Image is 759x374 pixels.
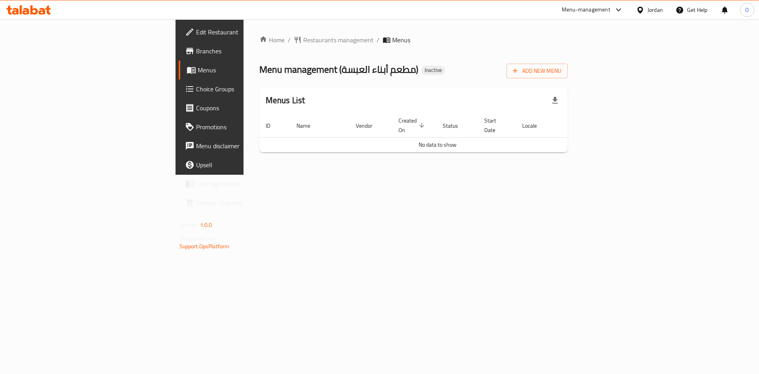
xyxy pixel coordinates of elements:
a: Edit Restaurant [179,23,302,42]
span: No data to show [419,140,457,150]
li: / [377,35,379,45]
span: Upsell [196,160,296,170]
span: Menu management ( مطعم أبناء العبسة ) [259,60,418,78]
span: Menus [198,65,296,75]
span: Coverage Report [196,179,296,189]
a: Restaurants management [294,35,374,45]
span: O [745,6,749,14]
div: Menu-management [562,5,610,15]
div: Export file [546,91,565,110]
div: Jordan [648,6,663,14]
span: Branches [196,46,296,56]
span: Get support on: [179,233,216,244]
h2: Menus List [266,94,305,106]
a: Support.OpsPlatform [179,241,230,251]
span: Start Date [484,116,506,135]
span: Inactive [421,67,445,74]
span: Locale [522,121,547,130]
span: Status [443,121,468,130]
a: Menu disclaimer [179,136,302,155]
button: Add New Menu [506,64,568,78]
div: Inactive [421,66,445,75]
a: Coupons [179,98,302,117]
span: Restaurants management [303,35,374,45]
a: Branches [179,42,302,60]
span: Name [296,121,321,130]
span: Menu disclaimer [196,141,296,151]
a: Promotions [179,117,302,136]
span: Version: [179,220,199,230]
a: Grocery Checklist [179,193,302,212]
span: ID [266,121,281,130]
a: Coverage Report [179,174,302,193]
span: Created On [398,116,427,135]
span: Choice Groups [196,84,296,94]
table: enhanced table [259,113,616,153]
a: Upsell [179,155,302,174]
a: Menus [179,60,302,79]
span: Coupons [196,103,296,113]
nav: breadcrumb [259,35,568,45]
span: Menus [392,35,410,45]
span: Promotions [196,122,296,132]
span: Edit Restaurant [196,27,296,37]
span: Add New Menu [513,66,561,76]
span: Vendor [356,121,383,130]
a: Choice Groups [179,79,302,98]
span: 1.0.0 [200,220,212,230]
th: Actions [557,113,616,138]
span: Grocery Checklist [196,198,296,208]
